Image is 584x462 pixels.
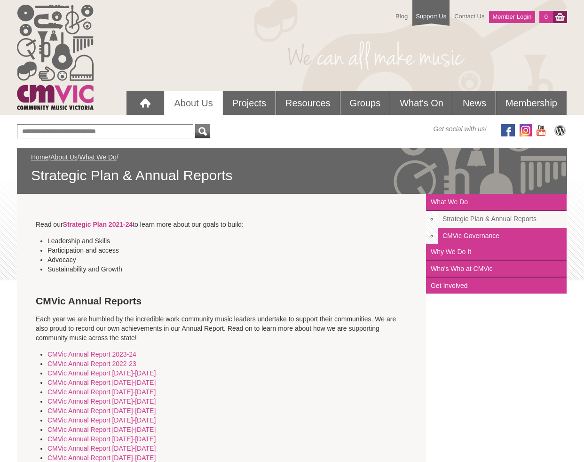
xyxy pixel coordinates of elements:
[50,153,78,161] a: About Us
[450,8,489,24] a: Contact Us
[47,264,419,274] li: Sustainability and Growth
[496,91,567,115] a: Membership
[79,153,117,161] a: What We Do
[47,398,156,405] a: CMVic Annual Report [DATE]-[DATE]
[63,221,133,228] a: Strategic Plan 2021-24
[391,8,412,24] a: Blog
[47,255,419,264] li: Advocacy
[47,369,156,377] a: CMVic Annual Report [DATE]-[DATE]
[47,445,156,452] a: CMVic Annual Report [DATE]-[DATE]
[426,261,567,278] a: Who's Who at CMVic
[47,416,156,424] a: CMVic Annual Report [DATE]-[DATE]
[539,11,553,23] a: 0
[426,278,567,294] a: Get Involved
[47,388,156,396] a: CMVic Annual Report [DATE]-[DATE]
[47,407,156,414] a: CMVic Annual Report [DATE]-[DATE]
[47,360,136,367] a: CMVic Annual Report 2022-23
[438,211,567,228] a: Strategic Plan & Annual Reports
[17,5,94,110] img: cmvic_logo.png
[223,91,276,115] a: Projects
[489,11,535,23] a: Member Login
[553,124,567,136] img: CMVic Blog
[31,152,553,184] div: / / /
[520,124,532,136] img: icon-instagram.png
[31,153,48,161] a: Home
[453,91,496,115] a: News
[433,124,487,134] span: Get social with us!
[47,435,156,443] a: CMVic Annual Report [DATE]-[DATE]
[31,167,553,184] span: Strategic Plan & Annual Reports
[165,91,222,115] a: About Us
[340,91,390,115] a: Groups
[390,91,453,115] a: What's On
[426,194,567,211] a: What We Do
[36,295,407,307] h3: CMVic Annual Reports
[47,246,419,255] li: Participation and access
[47,426,156,433] a: CMVic Annual Report [DATE]-[DATE]
[47,236,419,246] li: Leadership and Skills
[276,91,340,115] a: Resources
[36,314,407,343] p: Each year we are humbled by the incredible work community music leaders undertake to support thei...
[36,220,407,229] p: Read our to learn more about our goals to build:
[47,454,156,462] a: CMVic Annual Report [DATE]-[DATE]
[426,244,567,261] a: Why We Do It
[47,379,156,386] a: CMVic Annual Report [DATE]-[DATE]
[438,228,567,244] a: CMVic Governance
[47,350,136,358] a: CMVic Annual Report 2023-24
